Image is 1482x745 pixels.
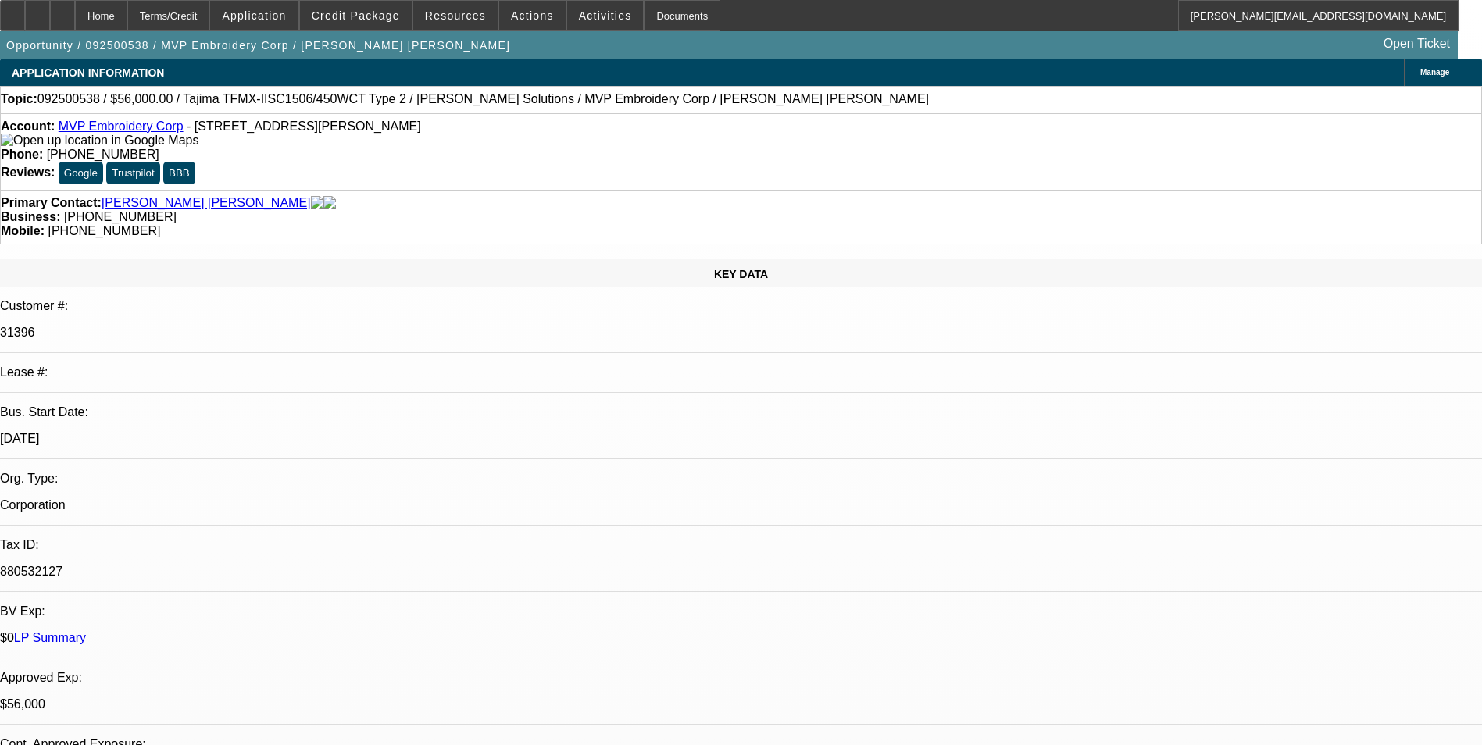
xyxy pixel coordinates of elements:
[311,196,323,210] img: facebook-icon.png
[567,1,644,30] button: Activities
[1,134,198,147] a: View Google Maps
[47,148,159,161] span: [PHONE_NUMBER]
[102,196,311,210] a: [PERSON_NAME] [PERSON_NAME]
[1,119,55,133] strong: Account:
[59,162,103,184] button: Google
[1377,30,1456,57] a: Open Ticket
[1420,68,1449,77] span: Manage
[425,9,486,22] span: Resources
[222,9,286,22] span: Application
[187,119,421,133] span: - [STREET_ADDRESS][PERSON_NAME]
[1,196,102,210] strong: Primary Contact:
[511,9,554,22] span: Actions
[300,1,412,30] button: Credit Package
[48,224,160,237] span: [PHONE_NUMBER]
[1,148,43,161] strong: Phone:
[1,224,45,237] strong: Mobile:
[210,1,298,30] button: Application
[59,119,184,133] a: MVP Embroidery Corp
[579,9,632,22] span: Activities
[37,92,929,106] span: 092500538 / $56,000.00 / Tajima TFMX-IISC1506/450WCT Type 2 / [PERSON_NAME] Solutions / MVP Embro...
[312,9,400,22] span: Credit Package
[499,1,566,30] button: Actions
[1,134,198,148] img: Open up location in Google Maps
[714,268,768,280] span: KEY DATA
[12,66,164,79] span: APPLICATION INFORMATION
[413,1,498,30] button: Resources
[1,92,37,106] strong: Topic:
[6,39,510,52] span: Opportunity / 092500538 / MVP Embroidery Corp / [PERSON_NAME] [PERSON_NAME]
[163,162,195,184] button: BBB
[64,210,177,223] span: [PHONE_NUMBER]
[106,162,159,184] button: Trustpilot
[14,631,86,644] a: LP Summary
[323,196,336,210] img: linkedin-icon.png
[1,210,60,223] strong: Business:
[1,166,55,179] strong: Reviews:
